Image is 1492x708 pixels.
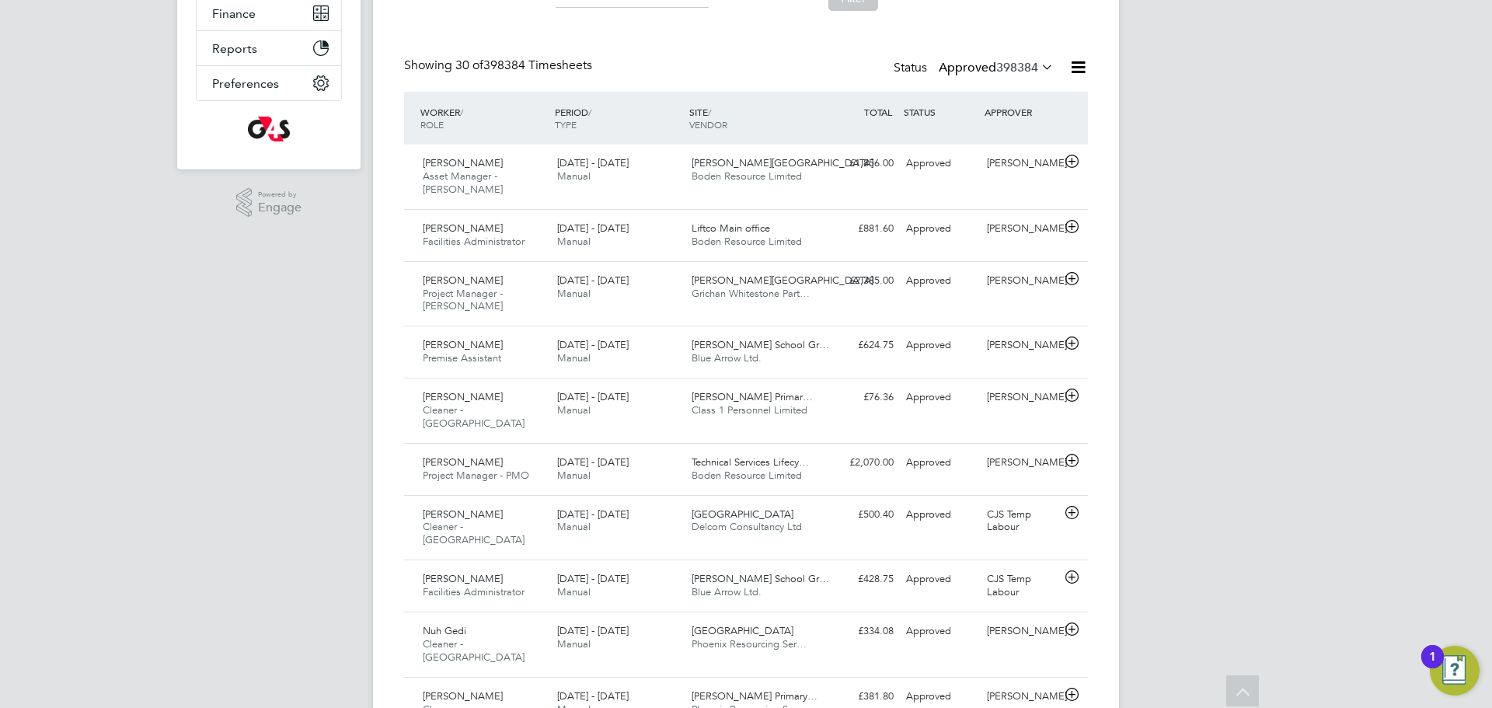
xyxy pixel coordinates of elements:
[689,118,727,131] span: VENDOR
[900,151,981,176] div: Approved
[248,117,290,141] img: g4s-logo-retina.png
[692,403,807,417] span: Class 1 Personnel Limited
[900,385,981,410] div: Approved
[692,469,802,482] span: Boden Resource Limited
[981,619,1061,644] div: [PERSON_NAME]
[258,201,302,214] span: Engage
[423,624,466,637] span: Nuh Gedi
[557,221,629,235] span: [DATE] - [DATE]
[900,216,981,242] div: Approved
[460,106,463,118] span: /
[557,403,591,417] span: Manual
[981,385,1061,410] div: [PERSON_NAME]
[900,333,981,358] div: Approved
[423,274,503,287] span: [PERSON_NAME]
[423,169,503,196] span: Asset Manager - [PERSON_NAME]
[819,268,900,294] div: £2,385.00
[557,624,629,637] span: [DATE] - [DATE]
[423,403,525,430] span: Cleaner - [GEOGRAPHIC_DATA]
[819,450,900,476] div: £2,070.00
[196,117,342,141] a: Go to home page
[423,390,503,403] span: [PERSON_NAME]
[981,567,1061,605] div: CJS Temp Labour
[555,118,577,131] span: TYPE
[900,567,981,592] div: Approved
[1430,646,1480,696] button: Open Resource Center, 1 new notification
[423,156,503,169] span: [PERSON_NAME]
[819,216,900,242] div: £881.60
[900,98,981,126] div: STATUS
[557,390,629,403] span: [DATE] - [DATE]
[900,502,981,528] div: Approved
[900,619,981,644] div: Approved
[981,333,1061,358] div: [PERSON_NAME]
[423,287,503,313] span: Project Manager - [PERSON_NAME]
[692,520,802,533] span: Delcom Consultancy Ltd
[981,98,1061,126] div: APPROVER
[692,572,829,585] span: [PERSON_NAME] School Gr…
[939,60,1054,75] label: Approved
[423,455,503,469] span: [PERSON_NAME]
[819,151,900,176] div: £1,856.00
[423,338,503,351] span: [PERSON_NAME]
[417,98,551,138] div: WORKER
[197,66,341,100] button: Preferences
[455,58,592,73] span: 398384 Timesheets
[692,585,762,598] span: Blue Arrow Ltd.
[236,188,302,218] a: Powered byEngage
[692,338,829,351] span: [PERSON_NAME] School Gr…
[420,118,444,131] span: ROLE
[1429,657,1436,677] div: 1
[900,450,981,476] div: Approved
[557,169,591,183] span: Manual
[423,637,525,664] span: Cleaner - [GEOGRAPHIC_DATA]
[423,572,503,585] span: [PERSON_NAME]
[981,450,1061,476] div: [PERSON_NAME]
[557,287,591,300] span: Manual
[692,351,762,364] span: Blue Arrow Ltd.
[981,151,1061,176] div: [PERSON_NAME]
[692,637,807,650] span: Phoenix Resourcing Ser…
[557,469,591,482] span: Manual
[692,455,809,469] span: Technical Services Lifecy…
[557,689,629,703] span: [DATE] - [DATE]
[981,216,1061,242] div: [PERSON_NAME]
[708,106,711,118] span: /
[692,624,793,637] span: [GEOGRAPHIC_DATA]
[557,520,591,533] span: Manual
[692,221,770,235] span: Liftco Main office
[685,98,820,138] div: SITE
[197,31,341,65] button: Reports
[981,502,1061,541] div: CJS Temp Labour
[423,585,525,598] span: Facilities Administrator
[692,169,802,183] span: Boden Resource Limited
[423,469,529,482] span: Project Manager - PMO
[212,6,256,21] span: Finance
[557,351,591,364] span: Manual
[692,156,873,169] span: [PERSON_NAME][GEOGRAPHIC_DATA]
[692,390,813,403] span: [PERSON_NAME] Primar…
[819,385,900,410] div: £76.36
[557,274,629,287] span: [DATE] - [DATE]
[996,60,1038,75] span: 398384
[900,268,981,294] div: Approved
[212,41,257,56] span: Reports
[423,520,525,546] span: Cleaner - [GEOGRAPHIC_DATA]
[557,338,629,351] span: [DATE] - [DATE]
[819,333,900,358] div: £624.75
[819,567,900,592] div: £428.75
[423,689,503,703] span: [PERSON_NAME]
[423,351,501,364] span: Premise Assistant
[423,221,503,235] span: [PERSON_NAME]
[557,235,591,248] span: Manual
[588,106,591,118] span: /
[404,58,595,74] div: Showing
[557,585,591,598] span: Manual
[894,58,1057,79] div: Status
[981,268,1061,294] div: [PERSON_NAME]
[455,58,483,73] span: 30 of
[551,98,685,138] div: PERIOD
[557,572,629,585] span: [DATE] - [DATE]
[557,507,629,521] span: [DATE] - [DATE]
[692,235,802,248] span: Boden Resource Limited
